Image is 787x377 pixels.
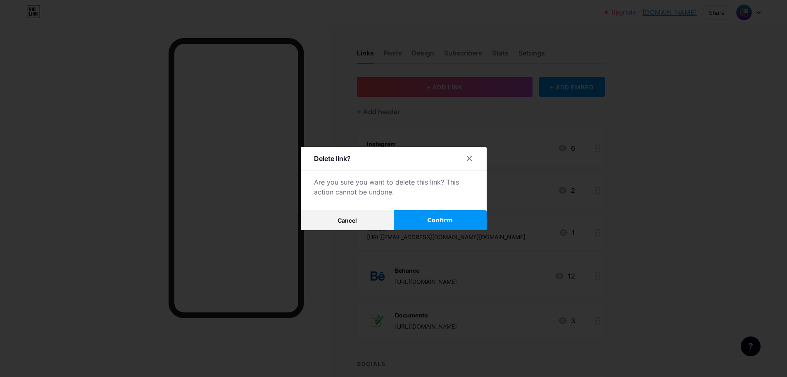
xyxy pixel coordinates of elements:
[427,216,453,225] span: Confirm
[314,154,351,163] div: Delete link?
[394,210,487,230] button: Confirm
[301,210,394,230] button: Cancel
[338,217,357,224] span: Cancel
[314,177,473,197] div: Are you sure you want to delete this link? This action cannot be undone.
